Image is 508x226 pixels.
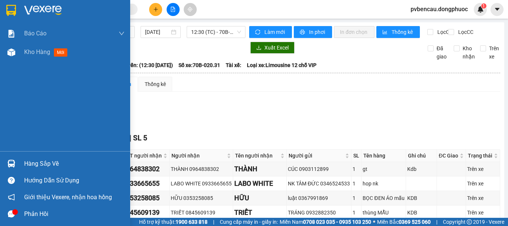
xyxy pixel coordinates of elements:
[167,3,180,16] button: file-add
[139,218,208,226] span: Hỗ trợ kỹ thuật:
[234,193,285,203] div: HỮU
[179,61,220,69] span: Số xe: 70B-020.31
[176,219,208,225] strong: 1900 633 818
[363,165,404,173] div: gt
[149,3,162,16] button: plus
[455,28,475,36] span: Lọc CC
[392,28,414,36] span: Thống kê
[122,207,168,218] div: 0845609139
[121,206,170,220] td: 0845609139
[353,209,360,217] div: 1
[439,152,458,160] span: ĐC Giao
[6,5,16,16] img: logo-vxr
[123,152,162,160] span: SĐT người nhận
[8,177,15,184] span: question-circle
[373,220,375,223] span: ⚪️
[264,44,289,52] span: Xuất Excel
[121,162,170,176] td: 0964838302
[145,80,166,88] div: Thống kê
[24,209,125,220] div: Phản hồi
[351,150,361,162] th: SL
[468,152,492,160] span: Trạng thái
[233,206,287,220] td: TRIẾT
[334,26,374,38] button: In đơn chọn
[434,28,454,36] span: Lọc CR
[300,29,306,35] span: printer
[24,48,50,55] span: Kho hàng
[145,28,170,36] input: 15/10/2025
[467,165,499,173] div: Trên xe
[288,165,350,173] div: CÚC 0903112899
[407,194,435,202] div: KDB
[7,160,15,168] img: warehouse-icon
[7,30,15,38] img: solution-icon
[153,7,158,12] span: plus
[24,175,125,186] div: Hướng dẫn sử dụng
[233,176,287,191] td: LABO WHITE
[129,134,131,142] span: |
[382,29,389,35] span: bar-chart
[171,165,232,173] div: THÀNH 0964838302
[234,178,285,189] div: LABO WHITE
[361,150,406,162] th: Tên hàng
[122,164,168,174] div: 0964838302
[235,152,279,160] span: Tên người nhận
[256,45,261,51] span: download
[24,192,112,202] span: Giới thiệu Vexere, nhận hoa hồng
[24,29,46,38] span: Báo cáo
[233,191,287,206] td: HỮU
[405,4,474,14] span: pvbencau.dongphuoc
[171,194,232,202] div: HỮU 0353258085
[122,178,168,189] div: 0933665655
[303,219,371,225] strong: 0708 023 035 - 0935 103 250
[436,218,437,226] span: |
[121,191,170,206] td: 0353258085
[24,158,125,169] div: Hàng sắp về
[255,29,261,35] span: sync
[288,179,350,188] div: NK TÂM ĐỨC 0346524533
[353,194,360,202] div: 1
[467,209,499,217] div: Trên xe
[376,26,420,38] button: bar-chartThống kê
[363,194,404,202] div: BỌC ĐEN ÁO mẫu
[494,6,501,13] span: caret-down
[8,210,15,217] span: message
[250,42,295,54] button: downloadXuất Excel
[226,61,241,69] span: Tài xế:
[191,26,241,38] span: 12:30 (TC) - 70B-020.31
[264,28,286,36] span: Làm mới
[309,28,326,36] span: In phơi
[233,162,287,176] td: THÀNH
[407,209,435,217] div: KDB
[220,218,278,226] span: Cung cấp máy in - giấy in:
[171,209,232,217] div: TRIẾT 0845609139
[289,152,344,160] span: Người gửi
[477,6,484,13] img: icon-new-feature
[8,194,15,201] span: notification
[7,48,15,56] img: warehouse-icon
[184,3,197,16] button: aim
[491,3,504,16] button: caret-down
[407,165,435,173] div: Kdb
[288,194,350,202] div: luật 0367991869
[249,26,292,38] button: syncLàm mới
[119,31,125,36] span: down
[294,26,332,38] button: printerIn phơi
[467,219,472,225] span: copyright
[353,179,360,188] div: 1
[481,3,486,9] sup: 1
[482,3,485,9] span: 1
[406,150,437,162] th: Ghi chú
[486,44,502,61] span: Trên xe
[377,218,431,226] span: Miền Bắc
[467,179,499,188] div: Trên xe
[187,7,193,12] span: aim
[434,44,450,61] span: Đã giao
[460,44,478,61] span: Kho nhận
[280,218,371,226] span: Miền Nam
[399,219,431,225] strong: 0369 525 060
[213,218,214,226] span: |
[363,179,404,188] div: hop nk
[119,61,173,69] span: Chuyến: (12:30 [DATE])
[171,152,225,160] span: Người nhận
